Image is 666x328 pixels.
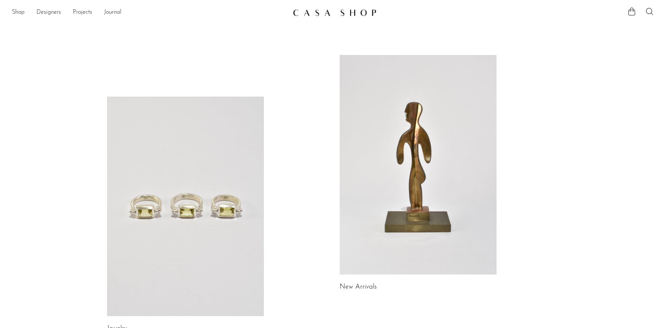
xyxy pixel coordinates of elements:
a: Journal [104,8,122,17]
a: Projects [73,8,92,17]
a: New Arrivals [340,284,377,290]
ul: NEW HEADER MENU [12,6,287,19]
a: Shop [12,8,25,17]
nav: Desktop navigation [12,6,287,19]
a: Designers [36,8,61,17]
